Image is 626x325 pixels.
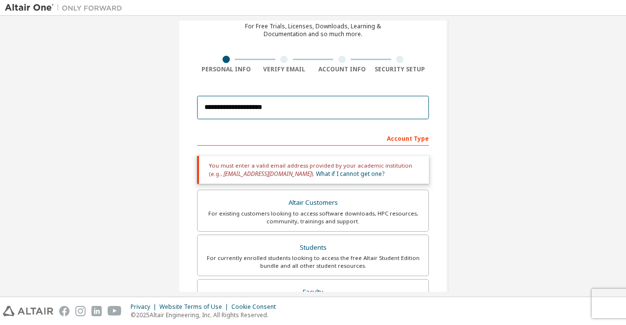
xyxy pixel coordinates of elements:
[3,306,53,316] img: altair_logo.svg
[197,130,429,146] div: Account Type
[5,3,127,13] img: Altair One
[224,170,312,178] span: [EMAIL_ADDRESS][DOMAIN_NAME]
[197,156,429,184] div: You must enter a valid email address provided by your academic institution (e.g., ).
[197,65,255,73] div: Personal Info
[313,65,371,73] div: Account Info
[245,22,381,38] div: For Free Trials, Licenses, Downloads, Learning & Documentation and so much more.
[203,196,423,210] div: Altair Customers
[91,306,102,316] img: linkedin.svg
[159,303,231,311] div: Website Terms of Use
[75,306,86,316] img: instagram.svg
[316,170,384,178] a: What if I cannot get one?
[203,254,423,270] div: For currently enrolled students looking to access the free Altair Student Edition bundle and all ...
[59,306,69,316] img: facebook.svg
[131,311,282,319] p: © 2025 Altair Engineering, Inc. All Rights Reserved.
[371,65,429,73] div: Security Setup
[203,285,423,299] div: Faculty
[231,303,282,311] div: Cookie Consent
[203,241,423,255] div: Students
[255,65,313,73] div: Verify Email
[131,303,159,311] div: Privacy
[203,210,423,225] div: For existing customers looking to access software downloads, HPC resources, community, trainings ...
[108,306,122,316] img: youtube.svg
